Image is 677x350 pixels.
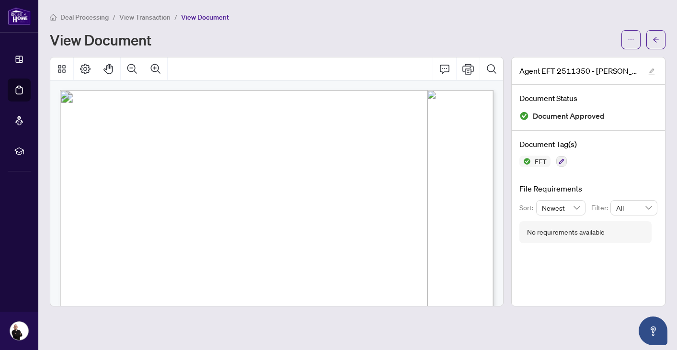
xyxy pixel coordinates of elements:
span: EFT [531,158,551,165]
span: Document Approved [533,110,605,123]
li: / [174,11,177,23]
p: Sort: [519,203,536,213]
button: Open asap [639,316,667,345]
img: Profile Icon [10,322,28,340]
span: ellipsis [628,36,634,43]
img: Document Status [519,111,529,121]
p: Filter: [591,203,610,213]
div: No requirements available [527,227,605,237]
li: / [113,11,115,23]
span: View Document [181,13,229,22]
span: Agent EFT 2511350 - [PERSON_NAME].pdf [519,65,639,77]
span: edit [648,68,655,75]
span: All [616,201,652,215]
span: arrow-left [653,36,659,43]
img: logo [8,7,31,25]
span: home [50,14,57,21]
h4: Document Tag(s) [519,138,657,150]
h1: View Document [50,32,151,47]
h4: File Requirements [519,183,657,194]
img: Status Icon [519,156,531,167]
span: View Transaction [119,13,171,22]
span: Deal Processing [60,13,109,22]
span: Newest [542,201,580,215]
h4: Document Status [519,92,657,104]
